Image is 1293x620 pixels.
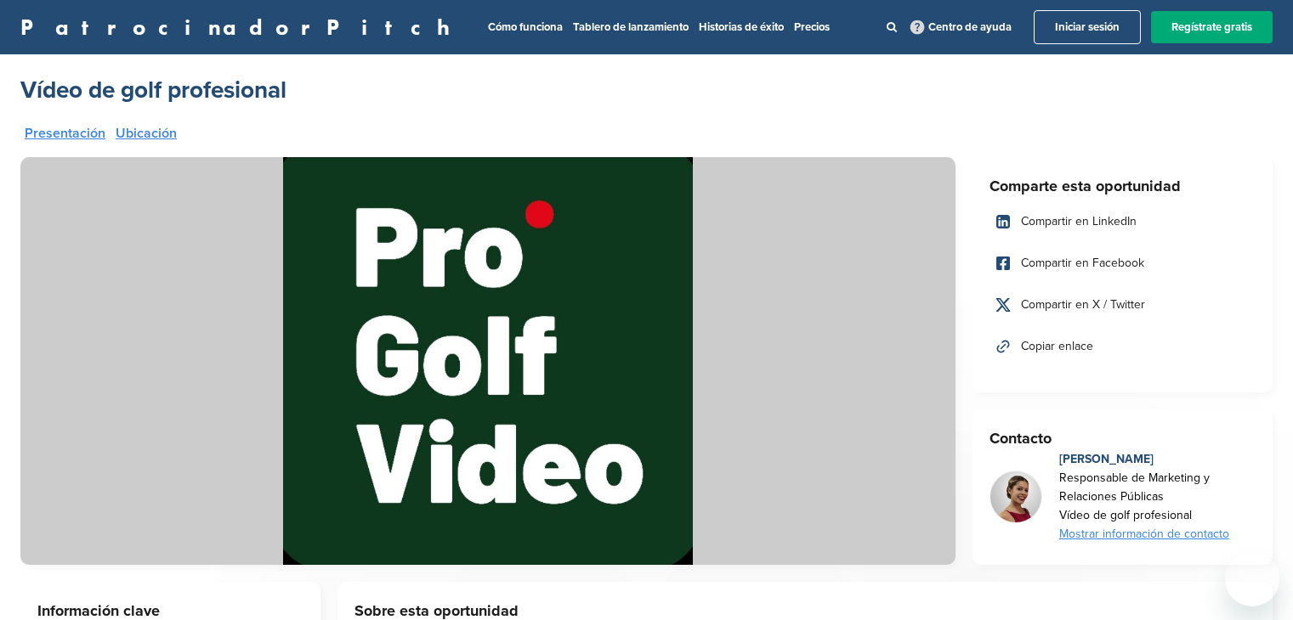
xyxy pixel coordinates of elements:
font: Presentación [25,125,105,142]
font: [PERSON_NAME] [1059,452,1154,466]
iframe: Botón para iniciar la ventana de mensajería [1225,552,1279,606]
img: Vídeo de golf profesional y patrocinador [20,157,956,565]
font: Contacto [990,429,1052,448]
font: Ubicación [116,125,177,142]
a: Vídeo de golf profesional [20,75,286,105]
a: Centro de ayuda [907,17,1015,37]
font: Sobre esta oportunidad [354,601,519,620]
a: Historias de éxito [699,20,784,34]
font: Copiar enlace [1021,339,1093,353]
a: Copiar enlace [990,329,1256,364]
a: Iniciar sesión [1034,10,1141,44]
img: Foto carla royo rodr%c3%adguez [990,471,1041,526]
a: Presentación [25,127,105,140]
font: Responsable de Marketing y Relaciones Públicas [1059,471,1210,504]
font: Regístrate gratis [1171,20,1252,34]
font: Iniciar sesión [1055,20,1120,34]
a: PatrocinadorPitch [20,16,461,38]
a: Compartir en Facebook [990,245,1256,281]
font: Vídeo de golf profesional [1059,508,1192,522]
a: Ubicación [116,127,177,140]
font: Mostrar información de contacto [1059,527,1229,541]
font: Comparte esta oportunidad [990,177,1181,195]
font: Compartir en LinkedIn [1021,214,1137,228]
font: Información clave [37,601,160,620]
a: Precios [794,20,830,34]
a: Tablero de lanzamiento [573,20,689,34]
font: Compartir en Facebook [1021,256,1144,270]
a: Compartir en LinkedIn [990,204,1256,240]
a: Regístrate gratis [1151,11,1273,43]
a: Cómo funciona [488,20,563,34]
font: Centro de ayuda [928,20,1012,34]
font: Compartir en X / Twitter [1021,297,1145,312]
a: Compartir en X / Twitter [990,287,1256,323]
font: PatrocinadorPitch [20,13,461,42]
font: Vídeo de golf profesional [20,76,286,104]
